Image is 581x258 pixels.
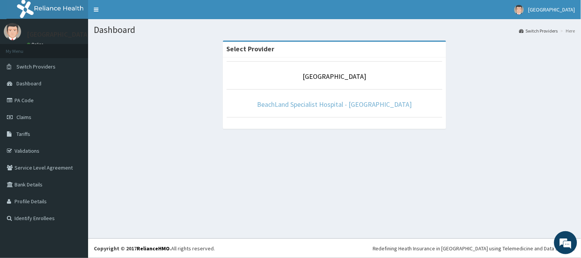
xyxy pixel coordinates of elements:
strong: Select Provider [227,44,275,53]
span: Tariffs [16,131,30,137]
div: Redefining Heath Insurance in [GEOGRAPHIC_DATA] using Telemedicine and Data Science! [373,245,575,252]
h1: Dashboard [94,25,575,35]
a: Online [27,42,45,47]
footer: All rights reserved. [88,238,581,258]
a: RelianceHMO [137,245,170,252]
span: [GEOGRAPHIC_DATA] [529,6,575,13]
span: Claims [16,114,31,121]
img: User Image [4,23,21,40]
p: [GEOGRAPHIC_DATA] [27,31,90,38]
strong: Copyright © 2017 . [94,245,171,252]
span: Switch Providers [16,63,56,70]
a: BeachLand Specialist Hospital - [GEOGRAPHIC_DATA] [257,100,412,109]
img: User Image [514,5,524,15]
span: Dashboard [16,80,41,87]
a: Switch Providers [519,28,558,34]
li: Here [559,28,575,34]
a: [GEOGRAPHIC_DATA] [303,72,367,81]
